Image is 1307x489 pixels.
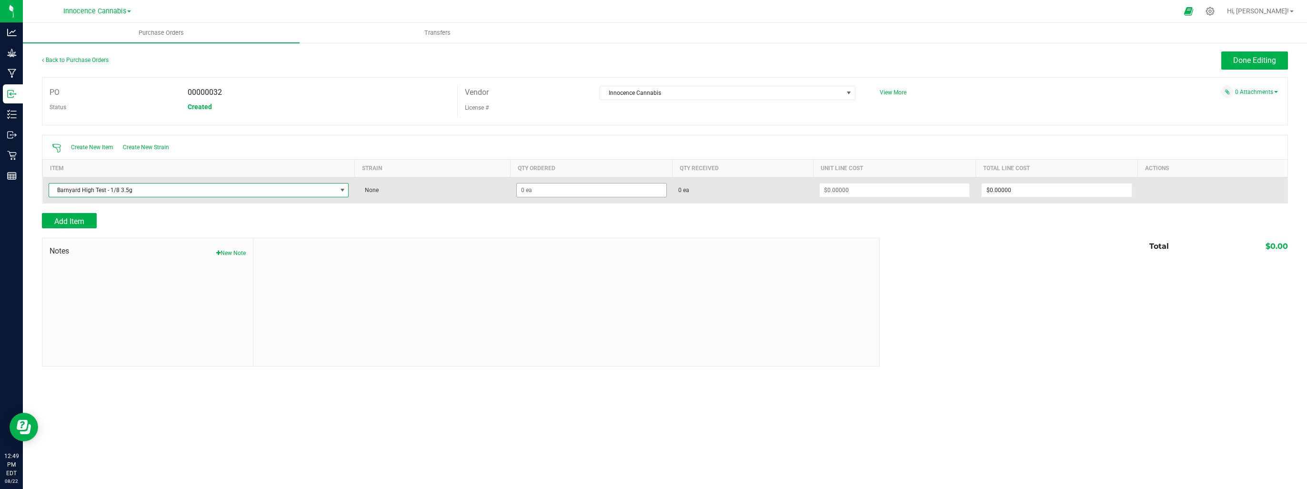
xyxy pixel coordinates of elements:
a: View More [880,89,906,96]
iframe: Resource center [10,413,38,441]
a: 0 Attachments [1235,89,1278,95]
span: Create New Item [71,144,113,151]
inline-svg: Inbound [7,89,17,99]
a: Back to Purchase Orders [42,57,109,63]
span: Created [188,103,212,111]
th: Qty Received [673,159,814,177]
th: Unit Line Cost [814,159,975,177]
inline-svg: Manufacturing [7,69,17,78]
span: $0.00 [1266,242,1288,251]
label: Status [50,100,66,114]
inline-svg: Outbound [7,130,17,140]
span: Innocence Cannabis [600,86,843,100]
th: Item [43,159,355,177]
span: Add Item [54,217,84,226]
span: Total [1149,242,1169,251]
inline-svg: Retail [7,151,17,160]
span: Scan packages to receive [52,143,61,153]
span: Create New Strain [123,144,169,151]
span: Notes [50,245,246,257]
button: Done Editing [1221,51,1288,70]
label: Vendor [465,85,489,100]
span: Attach a document [1221,85,1234,98]
th: Qty Ordered [511,159,673,177]
input: $0.00000 [982,183,1131,197]
inline-svg: Inventory [7,110,17,119]
span: Barnyard High Test - 1/8 3.5g [49,183,337,197]
th: Actions [1138,159,1287,177]
span: Purchase Orders [126,29,197,37]
label: License # [465,101,489,115]
a: Purchase Orders [23,23,300,43]
span: 00000032 [188,88,222,97]
th: Total Line Cost [975,159,1137,177]
button: Add Item [42,213,97,228]
input: 0 ea [517,183,666,197]
span: Open Ecommerce Menu [1178,2,1199,20]
p: 12:49 PM EDT [4,452,19,478]
inline-svg: Reports [7,171,17,181]
span: Innocence Cannabis [63,7,126,15]
span: 0 ea [678,186,689,194]
p: 08/22 [4,478,19,485]
inline-svg: Analytics [7,28,17,37]
span: Done Editing [1233,56,1276,65]
span: Transfers [412,29,463,37]
a: Transfers [300,23,576,43]
span: None [360,187,379,194]
button: New Note [216,249,246,257]
input: $0.00000 [820,183,969,197]
th: Strain [354,159,510,177]
span: Hi, [PERSON_NAME]! [1227,7,1289,15]
label: PO [50,85,60,100]
inline-svg: Grow [7,48,17,58]
div: Manage settings [1204,7,1216,16]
